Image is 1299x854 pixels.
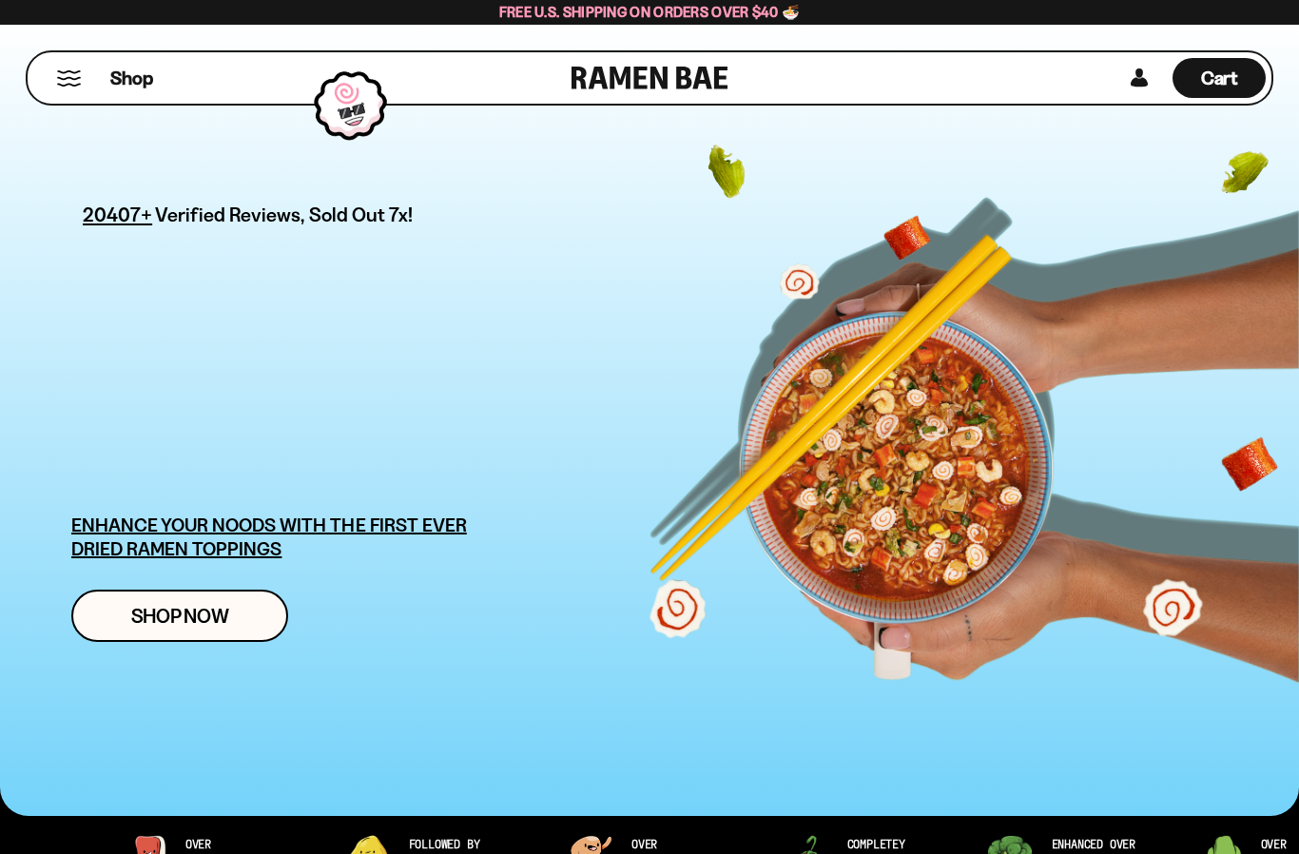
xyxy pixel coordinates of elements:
span: Verified Reviews, Sold Out 7x! [155,203,413,226]
div: Cart [1173,52,1266,104]
span: Cart [1201,67,1238,89]
span: Shop [110,66,153,91]
a: Shop [110,58,153,98]
span: 20407+ [83,200,152,229]
span: Shop Now [131,606,229,626]
span: Free U.S. Shipping on Orders over $40 🍜 [499,3,801,21]
a: Shop Now [71,590,288,642]
button: Mobile Menu Trigger [56,70,82,87]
